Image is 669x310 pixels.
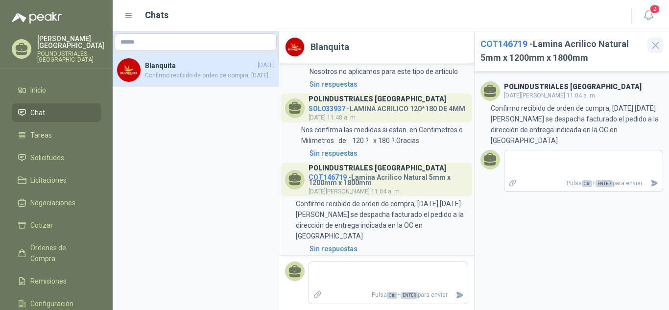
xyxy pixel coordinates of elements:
a: Solicitudes [12,148,101,167]
label: Adjuntar archivos [309,286,326,304]
label: Adjuntar archivos [504,175,521,192]
span: Configuración [30,298,73,309]
p: Pulsa + para enviar [521,175,646,192]
span: Ctrl [387,292,397,299]
img: Company Logo [286,38,304,56]
a: Órdenes de Compra [12,238,101,268]
button: Enviar [646,175,663,192]
a: Tareas [12,126,101,144]
span: Remisiones [30,276,67,286]
a: Inicio [12,81,101,99]
h3: POLINDUSTRIALES [GEOGRAPHIC_DATA] [309,166,446,171]
span: Chat [30,107,45,118]
a: Sin respuestas [308,243,468,254]
div: Sin respuestas [310,79,358,90]
p: Nos confirma las medidas si estan en Centimetros o Milimetros de: 120 ? x 180 ?.Gracias [301,124,468,146]
h4: - Lamina Acrilico Natural 5mm x 1200mm x 1800mm [309,171,468,186]
span: Órdenes de Compra [30,242,92,264]
a: Negociaciones [12,193,101,212]
span: ENTER [596,180,613,187]
span: Negociaciones [30,197,75,208]
span: SOL033937 [309,105,345,113]
span: 2 [649,4,660,14]
span: ENTER [401,292,418,299]
span: Cotizar [30,220,53,231]
h4: - LAMINA ACRILICO 120*180 DE 4MM [309,102,465,112]
span: Tareas [30,130,52,141]
h3: POLINDUSTRIALES [GEOGRAPHIC_DATA] [309,96,446,102]
p: Confirmo recibido de orden de compra, [DATE] [DATE][PERSON_NAME] se despacha facturado el pedido ... [491,103,663,146]
h3: POLINDUSTRIALES [GEOGRAPHIC_DATA] [504,84,642,90]
a: Sin respuestas [308,79,468,90]
h1: Chats [145,8,168,22]
span: COT146719 [309,173,347,181]
p: Nosotros no aplicamos para este tipo de articulo [310,66,458,77]
span: [DATE] [258,61,275,70]
span: Confirmo recibido de orden de compra, [DATE] [DATE][PERSON_NAME] se despacha facturado el pedido ... [145,71,275,80]
img: Logo peakr [12,12,62,24]
button: 2 [640,7,657,24]
a: Company LogoBlanquita[DATE]Confirmo recibido de orden de compra, [DATE] [DATE][PERSON_NAME] se de... [113,54,279,87]
p: POLINDUSTRIALES [GEOGRAPHIC_DATA] [37,51,104,63]
span: Licitaciones [30,175,67,186]
span: [DATE][PERSON_NAME] 11:04 a. m. [309,188,401,195]
span: Inicio [30,85,46,95]
span: COT146719 [480,39,527,49]
h2: - Lamina Acrilico Natural 5mm x 1200mm x 1800mm [480,37,642,65]
a: Remisiones [12,272,101,290]
div: Sin respuestas [310,243,358,254]
a: Licitaciones [12,171,101,190]
p: Pulsa + para enviar [326,286,452,304]
span: [DATE] 11:48 a. m. [309,114,357,121]
p: Confirmo recibido de orden de compra, [DATE] [DATE][PERSON_NAME] se despacha facturado el pedido ... [296,198,468,241]
a: Chat [12,103,101,122]
img: Company Logo [117,58,141,82]
a: Sin respuestas [308,148,468,159]
span: Ctrl [582,180,592,187]
p: [PERSON_NAME] [GEOGRAPHIC_DATA] [37,35,104,49]
span: Solicitudes [30,152,64,163]
a: Cotizar [12,216,101,235]
h2: Blanquita [311,40,349,54]
div: Sin respuestas [310,148,358,159]
h4: Blanquita [145,60,256,71]
span: [DATE][PERSON_NAME] 11:04 a. m. [504,92,597,99]
button: Enviar [452,286,468,304]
